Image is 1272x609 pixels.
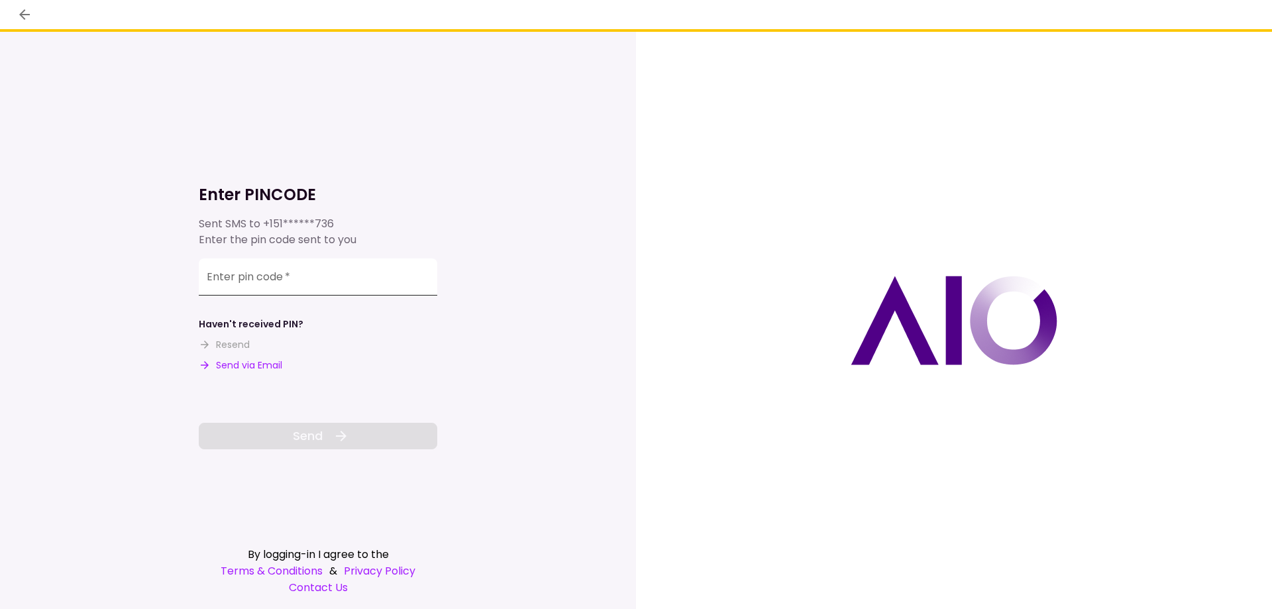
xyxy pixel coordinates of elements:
div: By logging-in I agree to the [199,546,437,563]
img: AIO logo [851,276,1057,365]
button: back [13,3,36,26]
div: & [199,563,437,579]
a: Terms & Conditions [221,563,323,579]
div: Haven't received PIN? [199,317,303,331]
a: Privacy Policy [344,563,415,579]
button: Resend [199,338,250,352]
a: Contact Us [199,579,437,596]
button: Send via Email [199,359,282,372]
div: Sent SMS to Enter the pin code sent to you [199,216,437,248]
span: Send [293,427,323,445]
button: Send [199,423,437,449]
h1: Enter PINCODE [199,184,437,205]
